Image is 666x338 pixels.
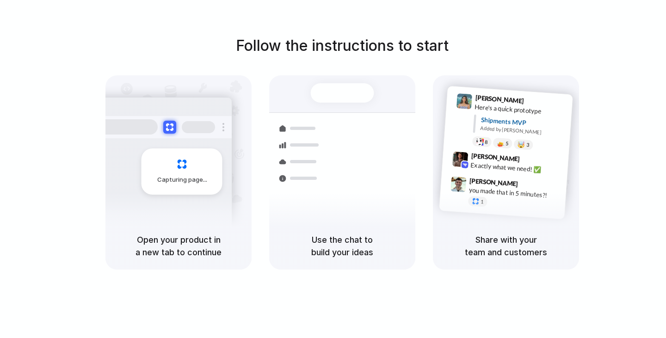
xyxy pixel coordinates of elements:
[518,141,525,148] div: 🤯
[117,234,240,258] h5: Open your product in a new tab to continue
[506,141,509,146] span: 5
[157,175,209,184] span: Capturing page
[527,97,546,108] span: 9:41 AM
[481,199,484,204] span: 1
[280,234,404,258] h5: Use the chat to build your ideas
[475,102,567,118] div: Here's a quick prototype
[236,35,449,57] h1: Follow the instructions to start
[523,155,542,166] span: 9:42 AM
[471,151,520,164] span: [PERSON_NAME]
[480,124,565,138] div: Added by [PERSON_NAME]
[444,234,568,258] h5: Share with your team and customers
[475,92,524,106] span: [PERSON_NAME]
[469,176,518,189] span: [PERSON_NAME]
[481,115,566,130] div: Shipments MVP
[485,140,488,145] span: 8
[470,160,563,176] div: Exactly what we need! ✅
[469,185,561,201] div: you made that in 5 minutes?!
[526,142,530,147] span: 3
[521,180,540,191] span: 9:47 AM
